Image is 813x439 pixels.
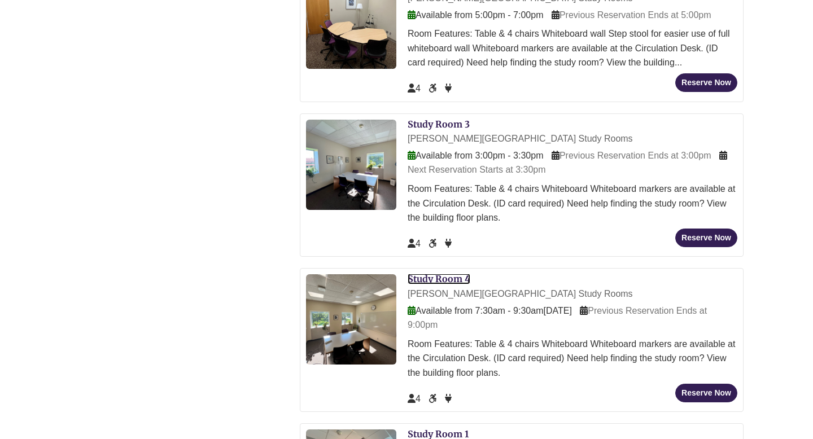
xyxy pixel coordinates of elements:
[408,151,543,160] span: Available from 3:00pm - 3:30pm
[408,394,421,403] span: The capacity of this space
[408,239,421,248] span: The capacity of this space
[408,118,470,130] a: Study Room 3
[408,10,543,20] span: Available from 5:00pm - 7:00pm
[408,27,737,70] div: Room Features: Table & 4 chairs Whiteboard wall Step stool for easier use of full whiteboard wall...
[408,182,737,225] div: Room Features: Table & 4 chairs Whiteboard Whiteboard markers are available at the Circulation De...
[429,239,439,248] span: Accessible Seat/Space
[675,73,737,92] button: Reserve Now
[408,287,737,301] div: [PERSON_NAME][GEOGRAPHIC_DATA] Study Rooms
[306,120,396,210] img: Study Room 3
[408,84,421,93] span: The capacity of this space
[445,394,452,403] span: Power Available
[306,274,396,365] img: Study Room 4
[445,84,452,93] span: Power Available
[675,384,737,402] button: Reserve Now
[408,273,470,284] a: Study Room 4
[408,337,737,380] div: Room Features: Table & 4 chairs Whiteboard Whiteboard markers are available at the Circulation De...
[675,229,737,247] button: Reserve Now
[552,10,711,20] span: Previous Reservation Ends at 5:00pm
[408,131,737,146] div: [PERSON_NAME][GEOGRAPHIC_DATA] Study Rooms
[445,239,452,248] span: Power Available
[429,394,439,403] span: Accessible Seat/Space
[429,84,439,93] span: Accessible Seat/Space
[408,306,572,315] span: Available from 7:30am - 9:30am[DATE]
[552,151,711,160] span: Previous Reservation Ends at 3:00pm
